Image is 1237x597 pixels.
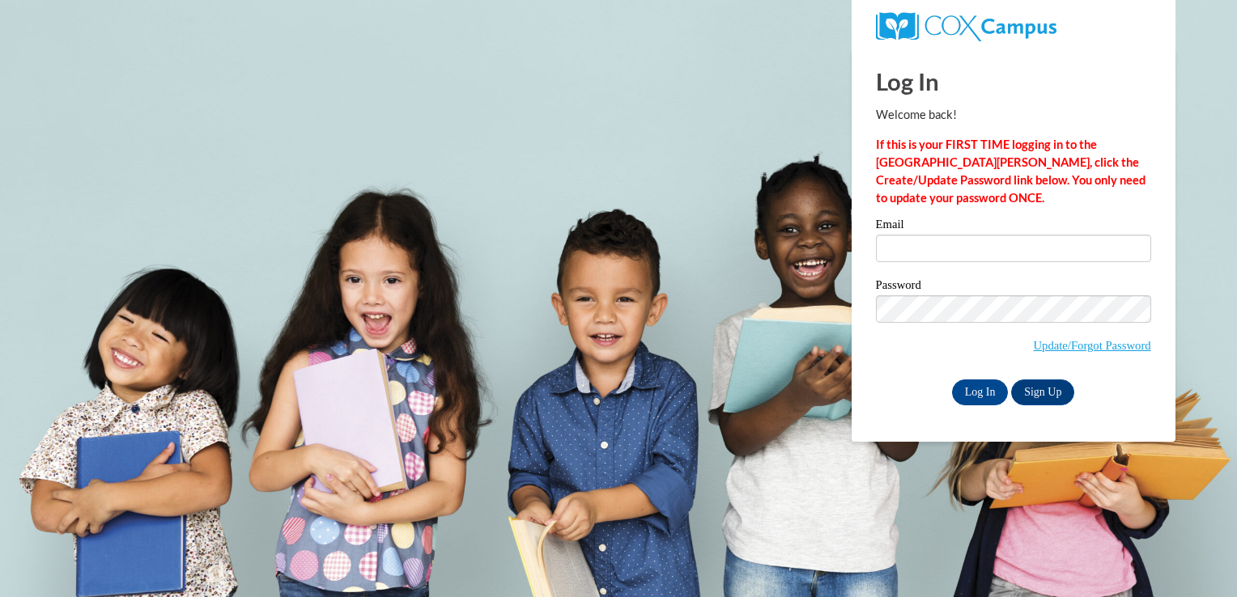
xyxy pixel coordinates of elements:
strong: If this is your FIRST TIME logging in to the [GEOGRAPHIC_DATA][PERSON_NAME], click the Create/Upd... [876,138,1146,205]
label: Password [876,279,1151,295]
a: COX Campus [876,19,1056,32]
label: Email [876,218,1151,235]
h1: Log In [876,65,1151,98]
img: COX Campus [876,12,1056,41]
p: Welcome back! [876,106,1151,124]
input: Log In [952,379,1009,405]
a: Update/Forgot Password [1034,339,1151,352]
a: Sign Up [1011,379,1074,405]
